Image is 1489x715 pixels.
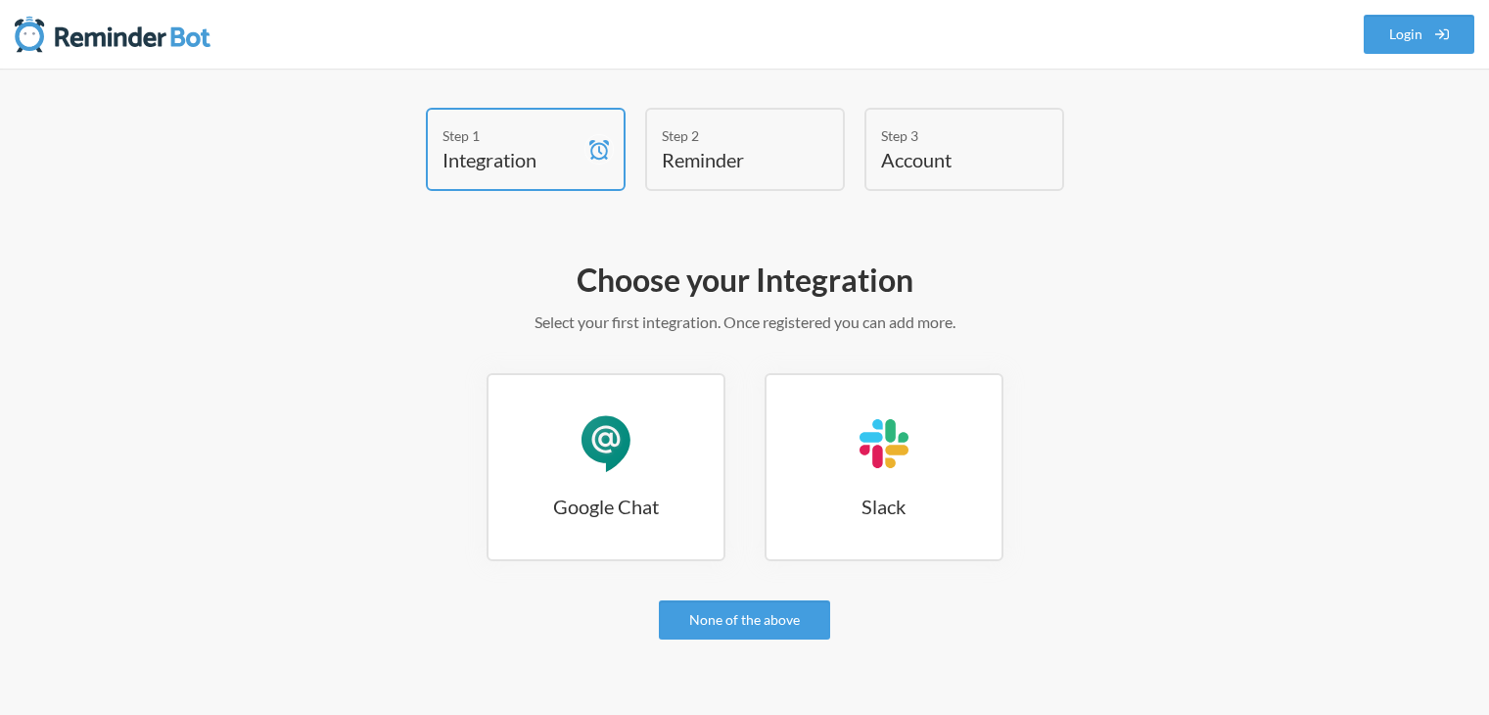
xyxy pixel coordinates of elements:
[442,125,580,146] div: Step 1
[662,125,799,146] div: Step 2
[659,600,830,640] a: None of the above
[881,146,1018,173] h4: Account
[881,125,1018,146] div: Step 3
[177,260,1313,301] h2: Choose your Integration
[15,15,210,54] img: Reminder Bot
[662,146,799,173] h4: Reminder
[489,493,723,520] h3: Google Chat
[177,310,1313,334] p: Select your first integration. Once registered you can add more.
[767,493,1001,520] h3: Slack
[1364,15,1475,54] a: Login
[442,146,580,173] h4: Integration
